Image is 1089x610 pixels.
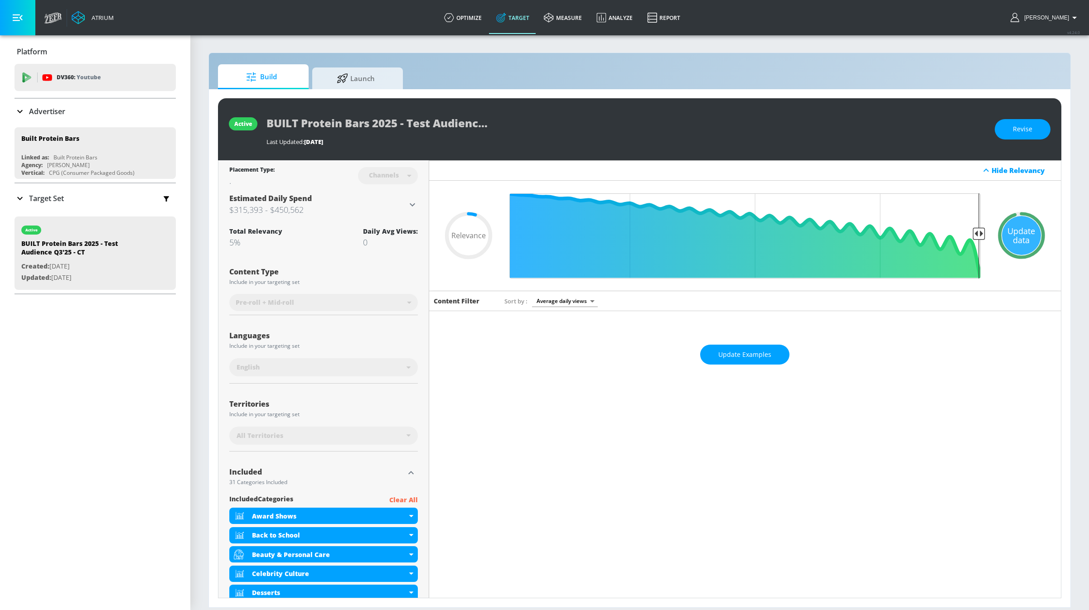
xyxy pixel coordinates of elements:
[234,120,252,128] div: active
[17,47,47,57] p: Platform
[229,237,282,248] div: 5%
[229,193,312,203] span: Estimated Daily Spend
[489,1,537,34] a: Target
[451,232,486,239] span: Relevance
[434,297,479,305] h6: Content Filter
[229,468,404,476] div: Included
[640,1,687,34] a: Report
[252,569,407,578] div: Celebrity Culture
[229,343,418,349] div: Include in your targeting set
[229,332,418,339] div: Languages
[229,508,418,524] div: Award Shows
[47,161,90,169] div: [PERSON_NAME]
[995,119,1050,139] button: Revise
[21,272,148,283] p: [DATE]
[237,363,260,372] span: English
[21,261,148,272] p: [DATE]
[505,193,985,279] input: Final Threshold
[49,169,135,177] div: CPG (Consumer Packaged Goods)
[53,154,97,161] div: Built Protein Bars
[21,161,43,169] div: Agency:
[29,106,65,116] p: Advertiser
[1067,30,1080,35] span: v 4.24.0
[15,39,176,64] div: Platform
[718,349,771,360] span: Update Examples
[589,1,640,34] a: Analyze
[437,1,489,34] a: optimize
[227,66,296,88] span: Build
[1002,216,1041,255] div: Update data
[21,134,79,143] div: Built Protein Bars
[229,166,275,175] div: Placement Type:
[304,138,323,146] span: [DATE]
[15,216,176,290] div: activeBUILT Protein Bars 2025 - Test Audience Q3'25 - CTCreated:[DATE]Updated:[DATE]
[15,64,176,91] div: DV360: Youtube
[537,1,589,34] a: measure
[15,183,176,213] div: Target Set
[29,193,64,203] p: Target Set
[229,268,418,275] div: Content Type
[229,227,282,235] div: Total Relevancy
[21,169,44,177] div: Vertical:
[236,298,294,307] span: Pre-roll + Mid-roll
[229,412,418,417] div: Include in your targeting set
[252,531,407,539] div: Back to School
[252,588,407,597] div: Desserts
[321,67,390,89] span: Launch
[229,527,418,543] div: Back to School
[21,262,49,270] span: Created:
[88,14,114,22] div: Atrium
[364,171,403,179] div: Channels
[229,193,418,216] div: Estimated Daily Spend$315,393 - $450,562
[15,127,176,179] div: Built Protein BarsLinked as:Built Protein BarsAgency:[PERSON_NAME]Vertical:CPG (Consumer Packaged...
[229,279,418,285] div: Include in your targeting set
[363,237,418,248] div: 0
[229,400,418,408] div: Territories
[72,11,114,24] a: Atrium
[1011,12,1080,23] button: [PERSON_NAME]
[21,239,148,261] div: BUILT Protein Bars 2025 - Test Audience Q3'25 - CT
[229,585,418,601] div: Desserts
[15,99,176,124] div: Advertiser
[237,431,283,440] span: All Territories
[429,160,1061,181] div: Hide Relevancy
[229,427,418,445] div: All Territories
[21,154,49,161] div: Linked as:
[1021,14,1069,21] span: login as: shannon.belforti@zefr.com
[77,72,101,82] p: Youtube
[504,297,528,305] span: Sort by
[229,203,407,216] h3: $315,393 - $450,562
[21,273,51,282] span: Updated:
[57,72,101,82] p: DV360:
[532,295,598,307] div: Average daily views
[229,480,404,485] div: 31 Categories Included
[252,550,407,559] div: Beauty & Personal Care
[252,512,407,520] div: Award Shows
[229,566,418,582] div: Celebrity Culture
[700,345,789,365] button: Update Examples
[389,495,418,506] p: Clear All
[229,495,293,506] span: included Categories
[229,358,418,376] div: English
[363,227,418,235] div: Daily Avg Views:
[992,166,1056,175] div: Hide Relevancy
[266,138,986,146] div: Last Updated:
[25,228,38,232] div: active
[229,546,418,562] div: Beauty & Personal Care
[1013,124,1032,135] span: Revise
